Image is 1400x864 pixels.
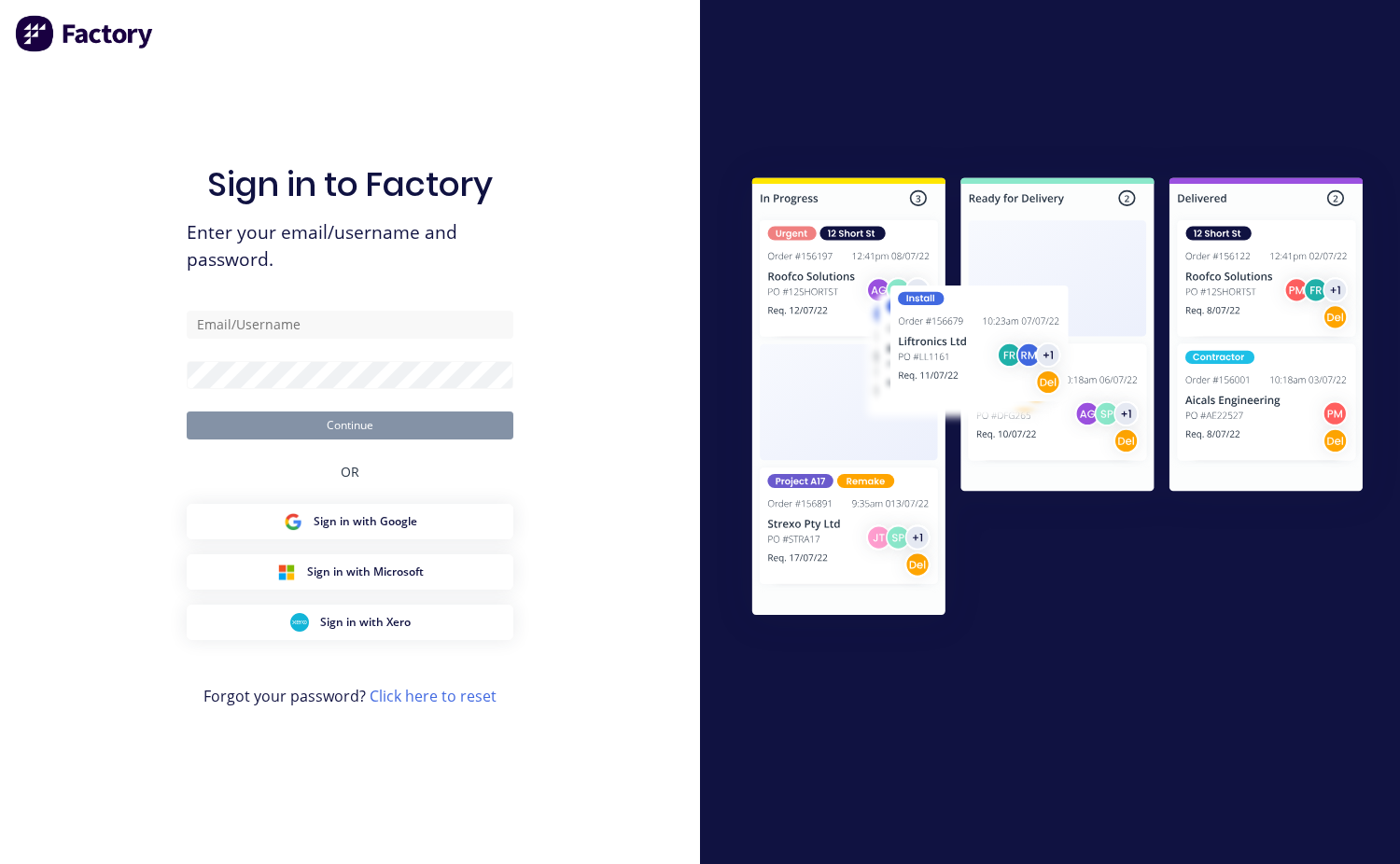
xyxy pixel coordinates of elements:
img: Google Sign in [284,512,302,531]
button: Google Sign inSign in with Google [187,504,513,539]
a: Click here to reset [370,686,497,706]
span: Sign in with Microsoft [307,564,424,580]
span: Sign in with Google [314,513,417,530]
img: Microsoft Sign in [277,563,296,581]
span: Sign in with Xero [320,614,411,631]
button: Xero Sign inSign in with Xero [187,605,513,640]
input: Email/Username [187,311,513,339]
div: OR [341,439,359,504]
h1: Sign in to Factory [207,164,493,204]
span: Forgot your password? [203,685,497,707]
img: Sign in [715,144,1400,655]
img: Xero Sign in [290,613,309,632]
button: Continue [187,411,513,439]
span: Enter your email/username and password. [187,219,513,273]
img: Factory [15,15,155,52]
button: Microsoft Sign inSign in with Microsoft [187,554,513,590]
